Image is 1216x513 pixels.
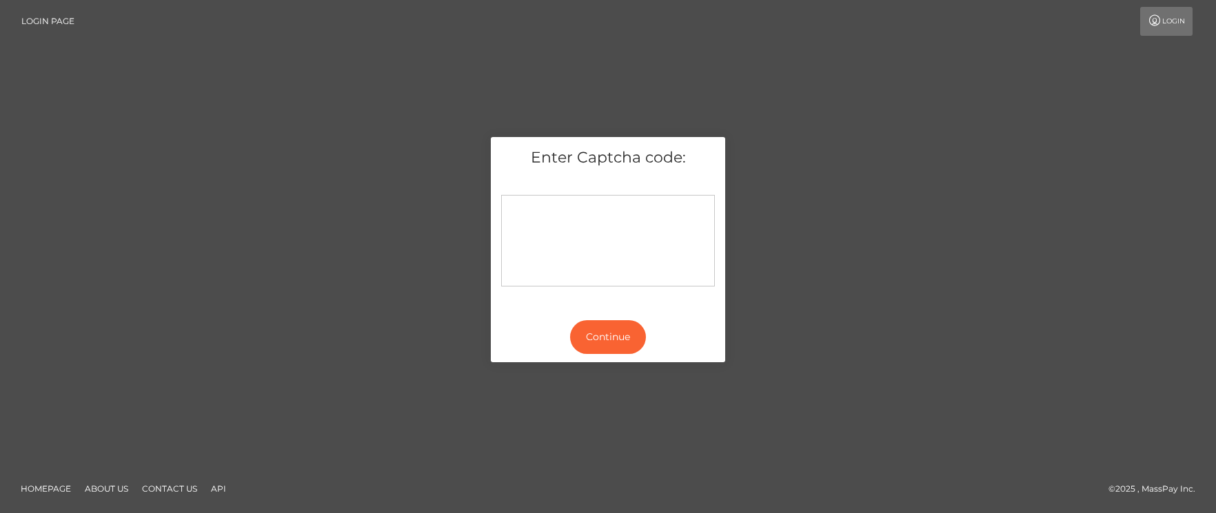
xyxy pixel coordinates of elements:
[21,7,74,36] a: Login Page
[136,478,203,499] a: Contact Us
[15,478,77,499] a: Homepage
[1108,481,1206,496] div: © 2025 , MassPay Inc.
[501,195,715,286] div: Captcha widget loading...
[1140,7,1193,36] a: Login
[205,478,232,499] a: API
[570,320,646,354] button: Continue
[501,147,715,169] h5: Enter Captcha code:
[79,478,134,499] a: About Us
